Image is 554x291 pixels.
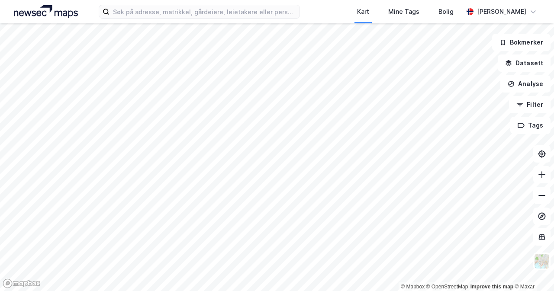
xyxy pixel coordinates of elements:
[14,5,78,18] img: logo.a4113a55bc3d86da70a041830d287a7e.svg
[498,54,551,72] button: Datasett
[509,96,551,113] button: Filter
[3,278,41,288] a: Mapbox homepage
[510,117,551,134] button: Tags
[357,6,369,17] div: Kart
[511,249,554,291] iframe: Chat Widget
[477,6,526,17] div: [PERSON_NAME]
[492,34,551,51] button: Bokmerker
[426,284,468,290] a: OpenStreetMap
[438,6,454,17] div: Bolig
[388,6,419,17] div: Mine Tags
[401,284,425,290] a: Mapbox
[500,75,551,93] button: Analyse
[110,5,300,18] input: Søk på adresse, matrikkel, gårdeiere, leietakere eller personer
[470,284,513,290] a: Improve this map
